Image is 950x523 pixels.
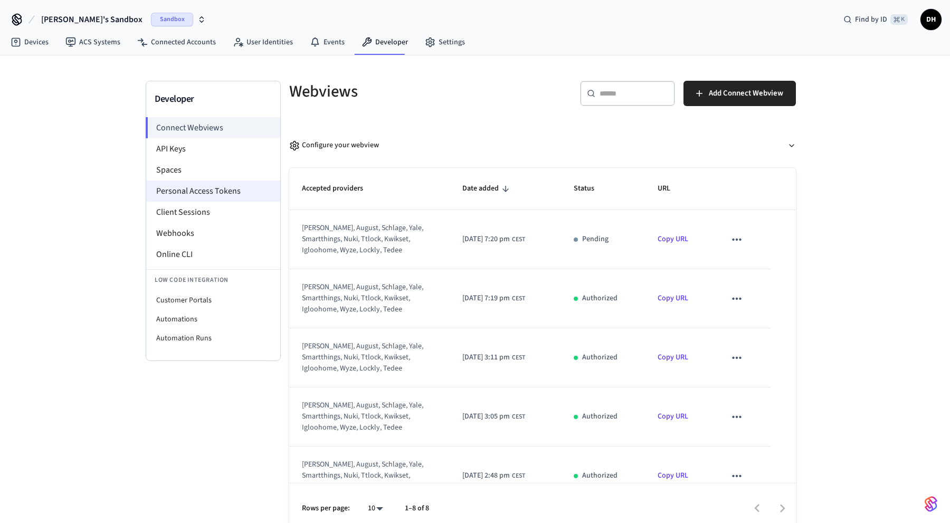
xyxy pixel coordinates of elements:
[658,352,688,363] a: Copy URL
[462,180,512,197] span: Date added
[302,282,423,315] div: [PERSON_NAME], august, schlage, yale, smartthings, nuki, ttlock, kwikset, igloohome, wyze, lockly...
[658,293,688,303] a: Copy URL
[462,352,525,363] div: Europe/Stockholm
[146,223,280,244] li: Webhooks
[41,13,142,26] span: [PERSON_NAME]'s Sandbox
[301,33,353,52] a: Events
[835,10,916,29] div: Find by ID⌘ K
[574,180,608,197] span: Status
[146,159,280,180] li: Spaces
[2,33,57,52] a: Devices
[302,503,350,514] p: Rows per page:
[512,235,525,244] span: CEST
[582,352,617,363] p: Authorized
[462,293,510,304] span: [DATE] 7:19 pm
[289,81,536,102] h5: Webviews
[462,411,510,422] span: [DATE] 3:05 pm
[658,180,684,197] span: URL
[405,503,429,514] p: 1–8 of 8
[302,223,423,256] div: [PERSON_NAME], august, schlage, yale, smartthings, nuki, ttlock, kwikset, igloohome, wyze, lockly...
[146,291,280,310] li: Customer Portals
[146,180,280,202] li: Personal Access Tokens
[582,234,609,245] p: Pending
[151,13,193,26] span: Sandbox
[302,459,423,492] div: [PERSON_NAME], august, schlage, yale, smartthings, nuki, ttlock, kwikset, igloohome, wyze, lockly...
[709,87,783,100] span: Add Connect Webview
[155,92,272,107] h3: Developer
[512,294,525,303] span: CEST
[416,33,473,52] a: Settings
[512,353,525,363] span: CEST
[658,470,688,481] a: Copy URL
[890,14,908,25] span: ⌘ K
[363,501,388,516] div: 10
[921,10,940,29] span: DH
[658,234,688,244] a: Copy URL
[146,202,280,223] li: Client Sessions
[462,234,525,245] div: Europe/Stockholm
[512,471,525,481] span: CEST
[462,293,525,304] div: Europe/Stockholm
[57,33,129,52] a: ACS Systems
[302,180,377,197] span: Accepted providers
[925,496,937,512] img: SeamLogoGradient.69752ec5.svg
[462,470,525,481] div: Europe/Stockholm
[289,131,796,159] button: Configure your webview
[146,310,280,329] li: Automations
[658,411,688,422] a: Copy URL
[462,411,525,422] div: Europe/Stockholm
[462,470,510,481] span: [DATE] 2:48 pm
[353,33,416,52] a: Developer
[512,412,525,422] span: CEST
[582,293,617,304] p: Authorized
[462,352,510,363] span: [DATE] 3:11 pm
[146,244,280,265] li: Online CLI
[146,329,280,348] li: Automation Runs
[146,117,280,138] li: Connect Webviews
[129,33,224,52] a: Connected Accounts
[146,138,280,159] li: API Keys
[683,81,796,106] button: Add Connect Webview
[855,14,887,25] span: Find by ID
[302,341,423,374] div: [PERSON_NAME], august, schlage, yale, smartthings, nuki, ttlock, kwikset, igloohome, wyze, lockly...
[302,400,423,433] div: [PERSON_NAME], august, schlage, yale, smartthings, nuki, ttlock, kwikset, igloohome, wyze, lockly...
[289,140,379,151] div: Configure your webview
[582,411,617,422] p: Authorized
[462,234,510,245] span: [DATE] 7:20 pm
[582,470,617,481] p: Authorized
[146,269,280,291] li: Low Code Integration
[224,33,301,52] a: User Identities
[920,9,942,30] button: DH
